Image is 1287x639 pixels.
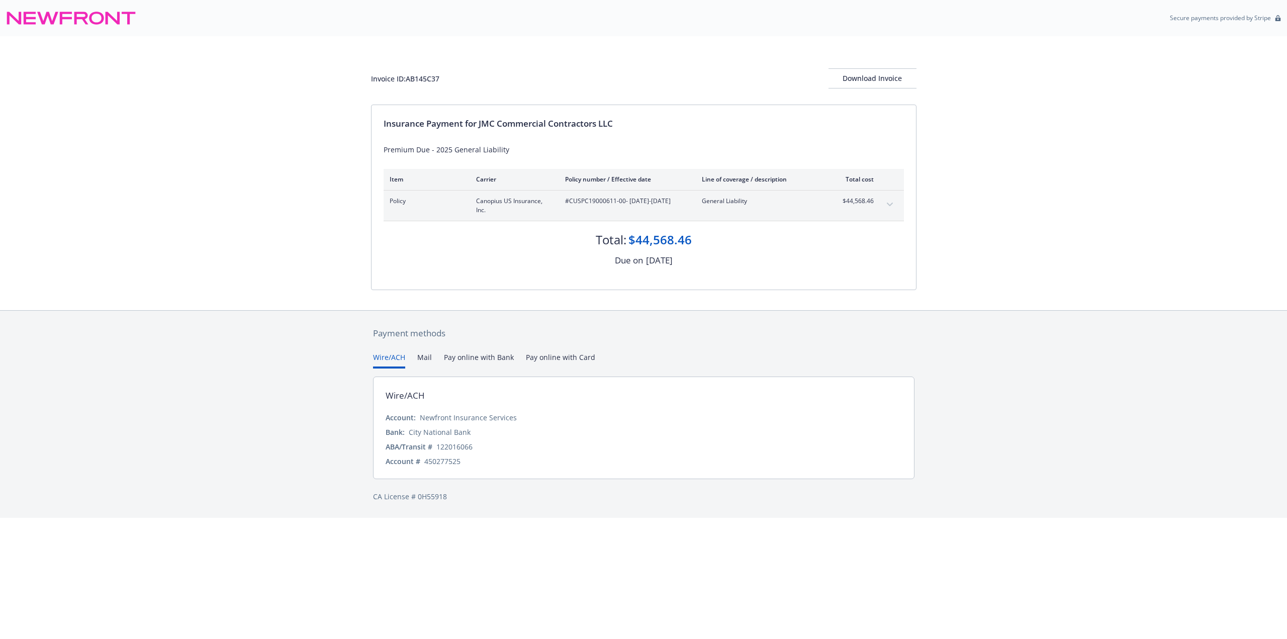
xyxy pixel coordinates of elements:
[384,144,904,155] div: Premium Due - 2025 General Liability
[424,456,461,467] div: 450277525
[596,231,626,248] div: Total:
[373,352,405,369] button: Wire/ACH
[417,352,432,369] button: Mail
[1170,14,1271,22] p: Secure payments provided by Stripe
[420,412,517,423] div: Newfront Insurance Services
[829,68,916,88] button: Download Invoice
[628,231,692,248] div: $44,568.46
[702,175,820,184] div: Line of coverage / description
[386,412,416,423] div: Account:
[384,117,904,130] div: Insurance Payment for JMC Commercial Contractors LLC
[386,389,425,402] div: Wire/ACH
[565,175,686,184] div: Policy number / Effective date
[390,175,460,184] div: Item
[476,197,549,215] span: Canopius US Insurance, Inc.
[373,491,914,502] div: CA License # 0H55918
[390,197,460,206] span: Policy
[829,69,916,88] div: Download Invoice
[384,191,904,221] div: PolicyCanopius US Insurance, Inc.#CUSPC19000611-00- [DATE]-[DATE]General Liability$44,568.46expan...
[444,352,514,369] button: Pay online with Bank
[373,327,914,340] div: Payment methods
[836,197,874,206] span: $44,568.46
[702,197,820,206] span: General Liability
[526,352,595,369] button: Pay online with Card
[386,441,432,452] div: ABA/Transit #
[386,456,420,467] div: Account #
[436,441,473,452] div: 122016066
[371,73,439,84] div: Invoice ID: AB145C37
[476,175,549,184] div: Carrier
[386,427,405,437] div: Bank:
[646,254,673,267] div: [DATE]
[409,427,471,437] div: City National Bank
[836,175,874,184] div: Total cost
[565,197,686,206] span: #CUSPC19000611-00 - [DATE]-[DATE]
[882,197,898,213] button: expand content
[615,254,643,267] div: Due on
